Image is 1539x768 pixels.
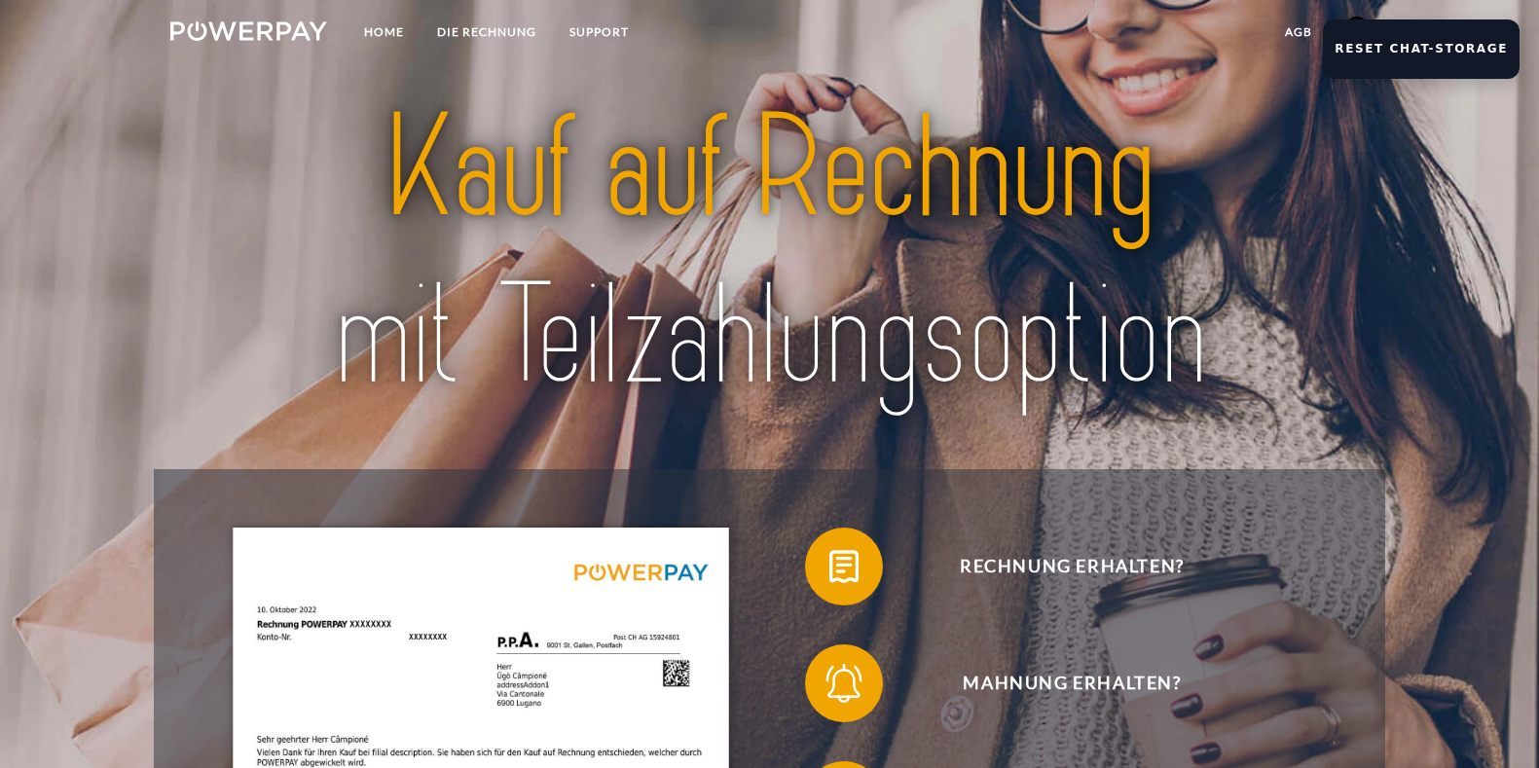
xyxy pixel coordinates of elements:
[1345,17,1369,40] img: de
[833,528,1310,605] span: Rechnung erhalten?
[820,659,868,708] img: qb_bell.svg
[805,644,1311,722] button: Mahnung erhalten?
[1323,19,1520,79] button: Reset Chat-Storage
[805,528,1311,605] button: Rechnung erhalten?
[230,77,1310,429] img: title-powerpay_de.svg
[348,15,421,50] a: Home
[833,644,1310,722] span: Mahnung erhalten?
[421,15,553,50] a: DIE RECHNUNG
[1268,15,1329,50] a: agb
[553,15,645,50] a: SUPPORT
[170,21,327,41] img: logo-powerpay-white.svg
[820,542,868,591] img: qb_bill.svg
